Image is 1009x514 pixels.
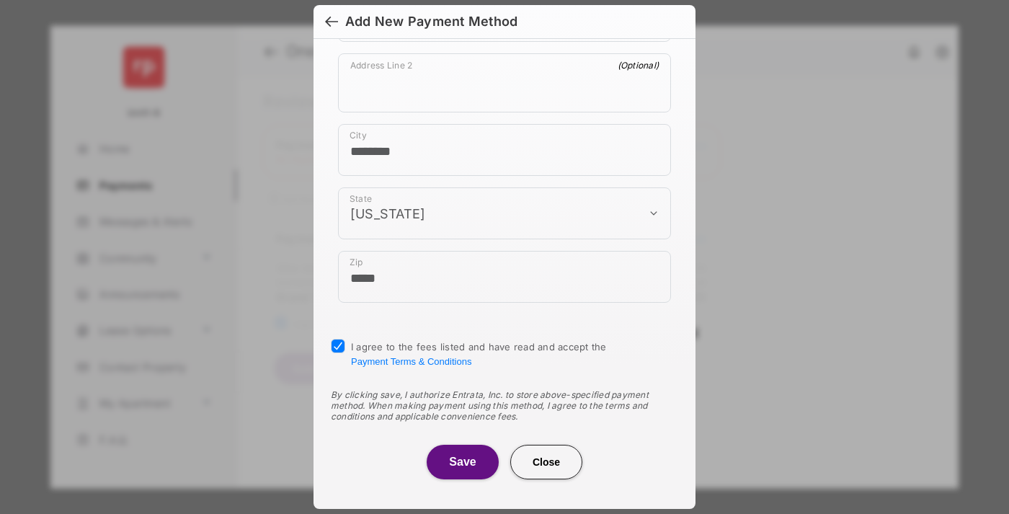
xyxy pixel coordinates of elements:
button: I agree to the fees listed and have read and accept the [351,356,471,367]
div: payment_method_screening[postal_addresses][addressLine2] [338,53,671,112]
div: payment_method_screening[postal_addresses][locality] [338,124,671,176]
span: I agree to the fees listed and have read and accept the [351,341,607,367]
div: By clicking save, I authorize Entrata, Inc. to store above-specified payment method. When making ... [331,389,678,422]
button: Close [510,445,582,479]
div: payment_method_screening[postal_addresses][postalCode] [338,251,671,303]
div: payment_method_screening[postal_addresses][administrativeArea] [338,187,671,239]
button: Save [427,445,499,479]
div: Add New Payment Method [345,14,517,30]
